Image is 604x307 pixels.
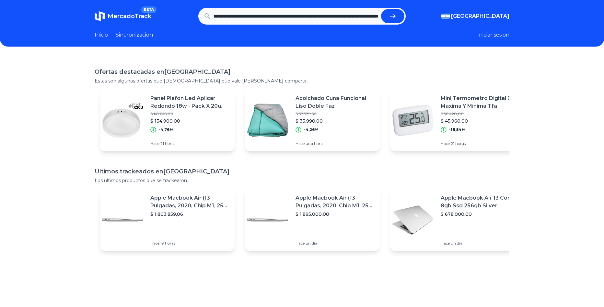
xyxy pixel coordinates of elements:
[150,94,229,110] p: Panel Plafon Led Aplicar Redondo 18w - Pack X 20u.
[449,127,465,132] p: -18,54%
[95,11,151,21] a: MercadoTrackBETA
[304,127,319,132] p: -4,26%
[150,211,229,217] p: $ 1.803.859,06
[296,211,375,217] p: $ 1.895.000,00
[100,189,235,251] a: Featured imageApple Macbook Air (13 Pulgadas, 2020, Chip M1, 256 Gb De Ssd, 8 Gb De Ram) - Plata$...
[95,11,105,21] img: MercadoTrack
[390,197,436,243] img: Featured image
[296,241,375,246] p: Hace un día
[296,194,375,210] p: Apple Macbook Air (13 Pulgadas, 2020, Chip M1, 256 Gb De Ssd, 8 Gb De Ram) - Plata
[477,31,509,39] button: Iniciar sesion
[245,98,290,143] img: Featured image
[296,111,375,116] p: $ 37.589,50
[95,167,509,176] h1: Ultimos trackeados en [GEOGRAPHIC_DATA]
[441,141,520,146] p: Hace 21 horas
[245,197,290,243] img: Featured image
[159,127,173,132] p: -4,76%
[108,13,151,20] span: MercadoTrack
[296,94,375,110] p: Acolchado Cuna Funcional Liso Doble Faz
[441,211,520,217] p: $ 678.000,00
[100,197,145,243] img: Featured image
[150,141,229,146] p: Hace 21 horas
[296,118,375,124] p: $ 35.990,00
[390,189,525,251] a: Featured imageApple Macbook Air 13 Core I5 8gb Ssd 256gb Silver$ 678.000,00Hace un día
[441,94,520,110] p: Mini Termometro Digital De Maxima Y Mínima Tfa
[245,89,380,151] a: Featured imageAcolchado Cuna Funcional Liso Doble Faz$ 37.589,50$ 35.990,00-4,26%Hace una hora
[100,98,145,143] img: Featured image
[441,14,450,19] img: Argentina
[141,6,157,13] span: BETA
[441,194,520,210] p: Apple Macbook Air 13 Core I5 8gb Ssd 256gb Silver
[116,31,153,39] a: Sincronizacion
[150,118,229,124] p: $ 134.900,00
[95,67,509,76] h1: Ofertas destacadas en [GEOGRAPHIC_DATA]
[390,98,436,143] img: Featured image
[441,12,509,20] button: [GEOGRAPHIC_DATA]
[390,89,525,151] a: Featured imageMini Termometro Digital De Maxima Y Mínima Tfa$ 56.420,00$ 45.960,00-18,54%Hace 21 ...
[150,111,229,116] p: $ 141.645,00
[245,189,380,251] a: Featured imageApple Macbook Air (13 Pulgadas, 2020, Chip M1, 256 Gb De Ssd, 8 Gb De Ram) - Plata$...
[441,111,520,116] p: $ 56.420,00
[150,194,229,210] p: Apple Macbook Air (13 Pulgadas, 2020, Chip M1, 256 Gb De Ssd, 8 Gb De Ram) - Plata
[451,12,509,20] span: [GEOGRAPHIC_DATA]
[100,89,235,151] a: Featured imagePanel Plafon Led Aplicar Redondo 18w - Pack X 20u.$ 141.645,00$ 134.900,00-4,76%Hac...
[441,241,520,246] p: Hace un día
[95,78,509,84] p: Estas son algunas ofertas que [DEMOGRAPHIC_DATA] que vale [PERSON_NAME] compartir.
[95,177,509,184] p: Los ultimos productos que se trackearon.
[296,141,375,146] p: Hace una hora
[95,31,108,39] a: Inicio
[441,118,520,124] p: $ 45.960,00
[150,241,229,246] p: Hace 19 horas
